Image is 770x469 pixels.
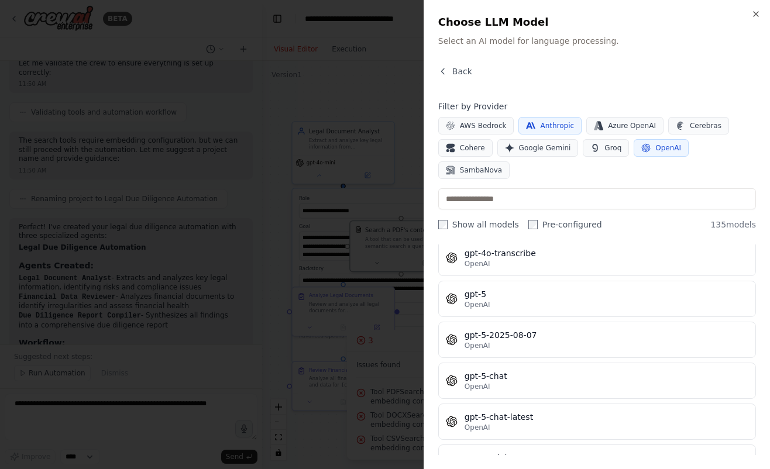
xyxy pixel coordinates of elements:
[465,247,748,259] div: gpt-4o-transcribe
[460,165,502,175] span: SambaNova
[465,423,490,432] span: OpenAI
[668,117,729,135] button: Cerebras
[465,452,748,464] div: gpt-5-mini
[604,143,621,153] span: Groq
[540,121,574,130] span: Anthropic
[465,300,490,309] span: OpenAI
[465,382,490,391] span: OpenAI
[438,240,756,276] button: gpt-4o-transcribeOpenAI
[710,219,756,230] span: 135 models
[460,121,507,130] span: AWS Bedrock
[452,65,472,77] span: Back
[438,220,448,229] input: Show all models
[465,370,748,382] div: gpt-5-chat
[465,288,748,300] div: gpt-5
[438,363,756,399] button: gpt-5-chatOpenAI
[438,219,519,230] label: Show all models
[586,117,664,135] button: Azure OpenAI
[438,161,510,179] button: SambaNova
[465,411,748,423] div: gpt-5-chat-latest
[465,259,490,268] span: OpenAI
[634,139,689,157] button: OpenAI
[583,139,629,157] button: Groq
[519,143,571,153] span: Google Gemini
[465,329,748,341] div: gpt-5-2025-08-07
[438,117,514,135] button: AWS Bedrock
[497,139,579,157] button: Google Gemini
[608,121,656,130] span: Azure OpenAI
[438,322,756,358] button: gpt-5-2025-08-07OpenAI
[690,121,721,130] span: Cerebras
[655,143,681,153] span: OpenAI
[438,404,756,440] button: gpt-5-chat-latestOpenAI
[465,341,490,350] span: OpenAI
[438,14,756,30] h2: Choose LLM Model
[438,101,756,112] h4: Filter by Provider
[438,281,756,317] button: gpt-5OpenAI
[438,139,493,157] button: Cohere
[518,117,582,135] button: Anthropic
[460,143,485,153] span: Cohere
[528,219,602,230] label: Pre-configured
[438,35,756,47] p: Select an AI model for language processing.
[438,65,472,77] button: Back
[528,220,538,229] input: Pre-configured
